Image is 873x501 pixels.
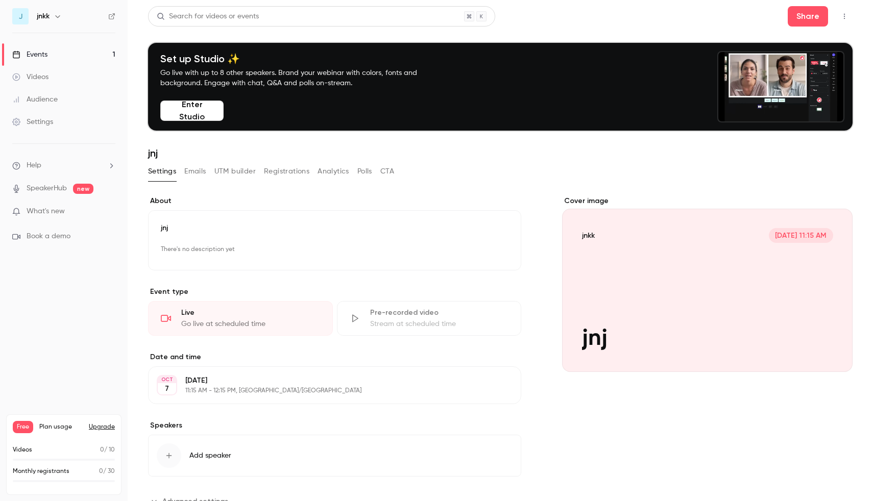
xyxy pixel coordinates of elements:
section: Cover image [562,196,853,372]
span: Add speaker [189,450,231,461]
div: OCT [158,376,176,383]
div: Live [181,308,320,318]
span: Plan usage [39,423,83,431]
p: 11:15 AM - 12:15 PM, [GEOGRAPHIC_DATA]/[GEOGRAPHIC_DATA] [185,387,467,395]
button: Add speaker [148,435,521,477]
div: Go live at scheduled time [181,319,320,329]
li: help-dropdown-opener [12,160,115,171]
p: Go live with up to 8 other speakers. Brand your webinar with colors, fonts and background. Engage... [160,68,441,88]
p: [DATE] [185,375,467,386]
span: 0 [100,447,104,453]
button: Enter Studio [160,101,224,121]
h6: jnkk [37,11,50,21]
button: Upgrade [89,423,115,431]
div: Settings [12,117,53,127]
span: Book a demo [27,231,70,242]
p: jnj [161,223,508,233]
span: Help [27,160,41,171]
button: Emails [184,163,206,180]
h1: jnj [148,147,853,159]
span: j [19,11,22,22]
p: 7 [165,384,169,394]
button: CTA [380,163,394,180]
label: Speakers [148,420,521,431]
label: About [148,196,521,206]
p: Videos [13,445,32,455]
div: Events [12,49,47,60]
button: Share [788,6,828,27]
p: There's no description yet [161,241,508,258]
p: / 30 [99,467,115,476]
button: Registrations [264,163,309,180]
label: Date and time [148,352,521,362]
button: Analytics [318,163,349,180]
p: Monthly registrants [13,467,69,476]
div: Pre-recorded videoStream at scheduled time [337,301,522,336]
span: 0 [99,468,103,474]
span: new [73,184,93,194]
a: SpeakerHub [27,183,67,194]
p: / 10 [100,445,115,455]
div: Search for videos or events [157,11,259,22]
span: What's new [27,206,65,217]
label: Cover image [562,196,853,206]
div: Audience [12,94,58,105]
h4: Set up Studio ✨ [160,53,441,65]
iframe: Noticeable Trigger [103,207,115,216]
span: Free [13,421,33,433]
div: Videos [12,72,48,82]
div: Stream at scheduled time [370,319,509,329]
div: LiveGo live at scheduled time [148,301,333,336]
button: Settings [148,163,176,180]
p: Event type [148,287,521,297]
button: UTM builder [214,163,256,180]
div: Pre-recorded video [370,308,509,318]
button: Polls [357,163,372,180]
